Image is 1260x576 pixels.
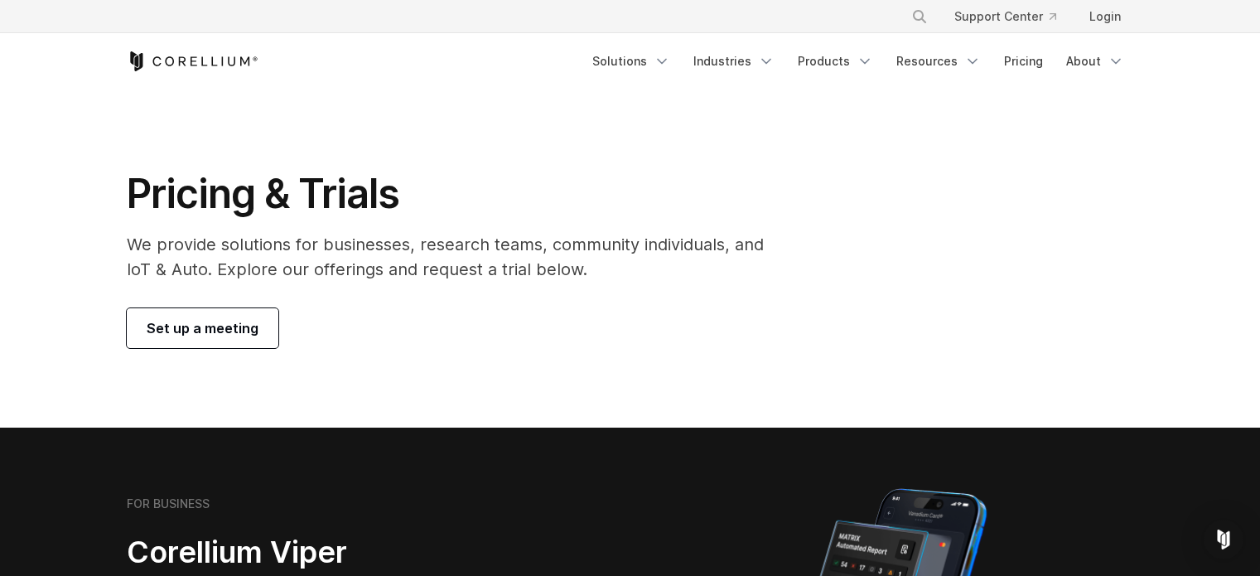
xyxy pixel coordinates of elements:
button: Search [905,2,934,31]
span: Set up a meeting [147,318,258,338]
div: Navigation Menu [582,46,1134,76]
a: Resources [886,46,991,76]
a: Corellium Home [127,51,258,71]
p: We provide solutions for businesses, research teams, community individuals, and IoT & Auto. Explo... [127,232,787,282]
a: About [1056,46,1134,76]
a: Login [1076,2,1134,31]
a: Industries [683,46,784,76]
div: Navigation Menu [891,2,1134,31]
h6: FOR BUSINESS [127,496,210,511]
h1: Pricing & Trials [127,169,787,219]
div: Open Intercom Messenger [1204,520,1243,559]
a: Products [788,46,883,76]
a: Solutions [582,46,680,76]
a: Pricing [994,46,1053,76]
a: Set up a meeting [127,308,278,348]
h2: Corellium Viper [127,534,551,571]
a: Support Center [941,2,1069,31]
